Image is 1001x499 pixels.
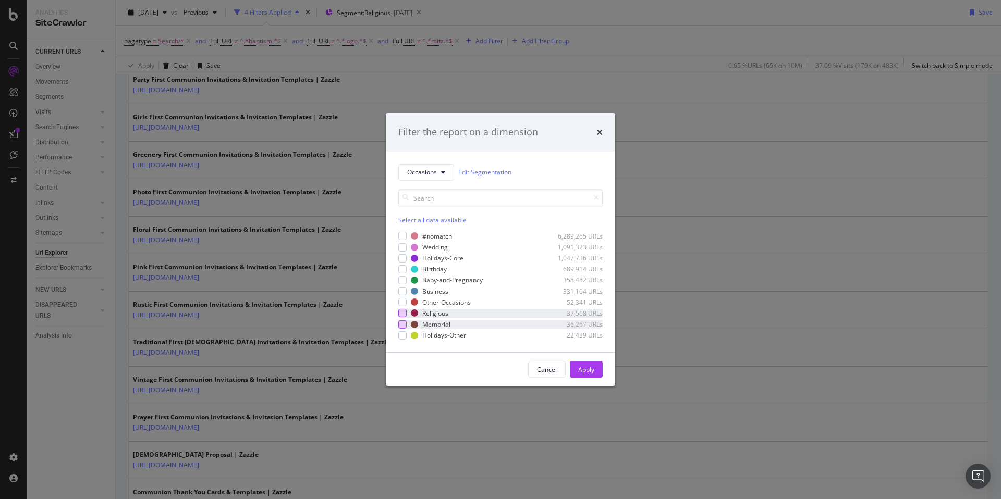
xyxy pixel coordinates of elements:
[552,331,603,340] div: 22,439 URLs
[552,276,603,284] div: 358,482 URLs
[386,113,615,386] div: modal
[570,361,603,378] button: Apply
[458,167,511,178] a: Edit Segmentation
[552,232,603,241] div: 6,289,265 URLs
[422,276,483,284] div: Baby-and-Pregnancy
[422,298,471,307] div: Other-Occasions
[528,361,566,378] button: Cancel
[398,189,603,207] input: Search
[552,309,603,318] div: 37,568 URLs
[552,320,603,329] div: 36,267 URLs
[398,126,538,139] div: Filter the report on a dimension
[422,265,447,273] div: Birthday
[966,464,991,489] div: Open Intercom Messenger
[578,365,594,374] div: Apply
[596,126,603,139] div: times
[398,164,454,181] button: Occasions
[422,243,448,252] div: Wedding
[537,365,557,374] div: Cancel
[398,216,603,224] div: Select all data available
[552,298,603,307] div: 52,341 URLs
[422,254,463,263] div: Holidays-Core
[422,286,448,295] div: Business
[422,320,450,329] div: Memorial
[552,254,603,263] div: 1,047,736 URLs
[422,309,448,318] div: Religious
[407,168,437,177] span: Occasions
[552,265,603,273] div: 689,914 URLs
[552,243,603,252] div: 1,091,323 URLs
[552,286,603,295] div: 331,104 URLs
[422,331,466,340] div: Holidays-Other
[422,232,452,241] div: #nomatch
